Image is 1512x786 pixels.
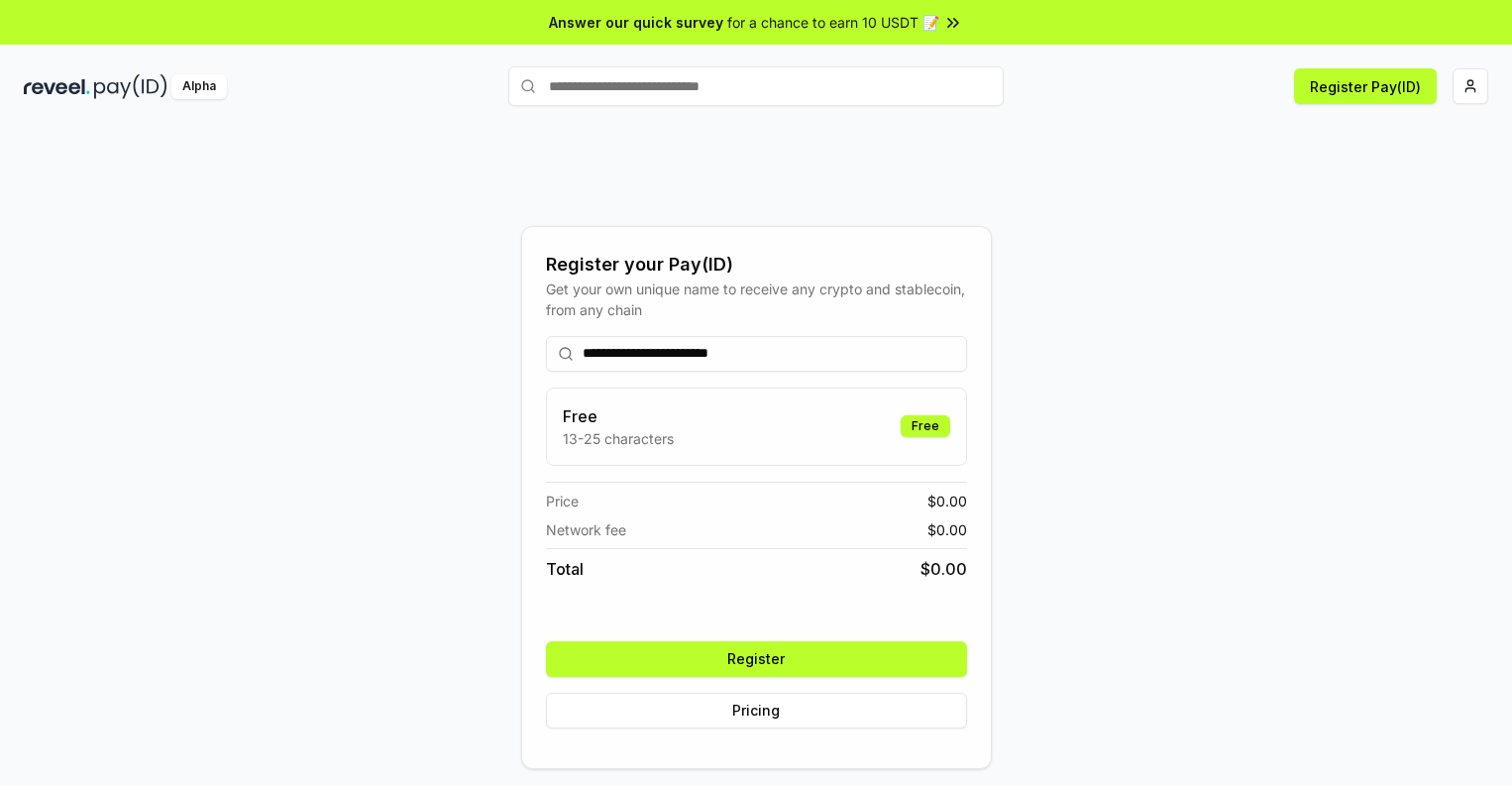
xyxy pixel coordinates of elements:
[546,491,579,511] span: Price
[563,428,674,449] p: 13-25 characters
[546,693,967,729] button: Pricing
[927,491,967,511] span: $ 0.00
[546,519,626,540] span: Network fee
[927,519,967,540] span: $ 0.00
[563,404,674,428] h3: Free
[546,279,967,320] div: Get your own unique name to receive any crypto and stablecoin, from any chain
[901,415,950,437] div: Free
[920,557,967,581] span: $ 0.00
[546,641,967,677] button: Register
[94,74,167,99] img: pay_id
[549,12,723,33] span: Answer our quick survey
[727,12,939,33] span: for a chance to earn 10 USDT 📝
[546,251,967,279] div: Register your Pay(ID)
[24,74,90,99] img: reveel_dark
[171,74,227,99] div: Alpha
[1294,68,1437,104] button: Register Pay(ID)
[546,557,584,581] span: Total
